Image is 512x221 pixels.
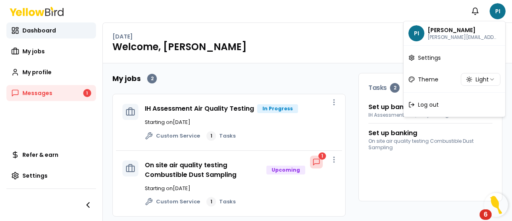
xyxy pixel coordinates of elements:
span: Theme [418,75,438,83]
p: pavan.ilipilla@gmail.com [428,34,498,41]
p: Pavan Ilipilla [428,26,498,34]
span: Settings [418,54,441,62]
span: PI [408,25,424,41]
span: Log out [418,101,439,109]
